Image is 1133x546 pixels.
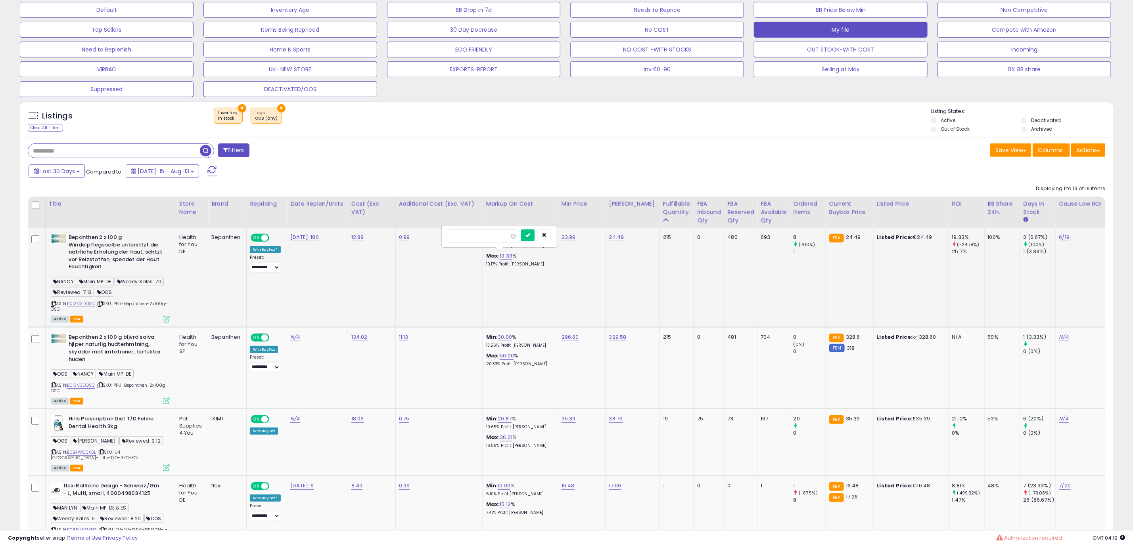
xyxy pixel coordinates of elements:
b: flexi Rollleine Design - Schwarz/Grn - L, Multi, small, 4000498034125 [63,482,160,499]
small: Days In Stock. [1024,216,1028,223]
button: Inventory Age [203,2,377,18]
a: 20.87 [498,415,512,423]
div: 48% [988,482,1014,489]
p: 7.47% Profit [PERSON_NAME] [486,510,552,515]
b: Max: [486,352,500,359]
button: 30 Day Decrease [387,22,561,38]
div: 1 (3.33%) [1024,248,1056,255]
span: FBA [70,465,84,472]
a: 23.99 [562,233,576,241]
a: Privacy Policy [103,534,138,542]
button: Compete with Amazon [937,22,1111,38]
th: CSV column name: cust_attr_5_Cause Low ROI [1056,197,1106,228]
span: Reviewed: 8.20 [98,514,143,523]
div: Brand [211,200,243,208]
p: 10.17% Profit [PERSON_NAME] [486,262,552,267]
small: (0%) [794,341,805,347]
span: Reviewed: 7.13 [51,288,94,297]
div: ASIN: [51,234,170,322]
div: [PERSON_NAME] [609,200,656,208]
button: BB Price Below Min [754,2,928,18]
span: OOS [51,436,70,445]
span: 24.49 [846,233,861,241]
button: Need to Replenish [20,42,194,57]
div: Win BuyBox [250,346,278,353]
span: Weekly Sales: 70 [115,277,164,286]
small: FBA [829,482,844,491]
div: 215 [663,234,688,241]
div: ASIN: [51,415,170,470]
label: Deactivated [1031,117,1061,124]
div: Title [49,200,173,208]
span: All listings currently available for purchase on Amazon [51,316,69,323]
div: Health for You DE [179,234,202,256]
div: 693 [761,234,784,241]
div: ASIN: [51,334,170,403]
img: 41km7WqRxyL._SL40_.jpg [51,334,67,344]
div: flexi [211,482,240,489]
div: % [486,482,552,497]
a: 35.39 [562,415,576,423]
div: Days In Stock [1024,200,1052,216]
button: Last 30 Days [29,164,85,178]
a: 12.88 [351,233,364,241]
div: BB Share 24h. [988,200,1017,216]
div: Additional Cost (Exc. VAT) [399,200,479,208]
div: Date Replen/Units [290,200,345,208]
div: 0 [794,430,826,437]
a: 296.60 [562,333,579,341]
p: 10.65% Profit [PERSON_NAME] [486,424,552,430]
small: FBM [829,344,845,352]
a: 24.49 [609,233,624,241]
a: N/A [290,415,300,423]
span: Tags : [255,110,278,122]
div: Preset: [250,255,281,272]
div: €24.49 [877,234,943,241]
div: 2 (6.67%) [1024,234,1056,241]
span: | SKU: PFU-Bepanthen-2x100g-OSC [51,382,168,394]
div: Preset: [250,503,281,521]
div: 8 [794,234,826,241]
div: 1 [761,482,784,489]
span: Last 30 Days [40,167,75,175]
span: ON [252,334,262,341]
div: FBA inbound Qty [697,200,721,225]
div: Store Name [179,200,205,216]
small: FBA [829,334,844,342]
span: ON [252,483,262,490]
div: 0 [794,334,826,341]
div: Win BuyBox [250,428,278,435]
div: % [486,352,552,367]
a: 6/19 [1059,233,1070,241]
button: × [277,104,286,113]
span: [PERSON_NAME] [71,436,119,445]
div: Health for You SE [179,334,202,355]
b: Hills Prescription Diet T/D Feline Dental Health 3kg [69,415,165,432]
button: Top Sellers [20,22,194,38]
div: FBA Available Qty [761,200,786,225]
div: OOS (any) [255,116,278,121]
button: DEACTIVATED/OOS [203,81,377,97]
span: Columns [1038,146,1063,154]
b: Min: [486,333,498,341]
div: Fulfillable Quantity [663,200,690,216]
div: 1 [794,482,826,489]
b: Listed Price: [877,333,913,341]
button: EXPORTS-REPORT [387,61,561,77]
button: [DATE]-15 - Aug-13 [126,164,199,178]
div: N/A [952,334,978,341]
div: 0 (0%) [1024,348,1056,355]
a: 11.13 [399,333,408,341]
button: Incoming [937,42,1111,57]
span: OFF [268,235,281,241]
button: Default [20,2,194,18]
button: Inv 60-90 [570,61,744,77]
span: FBA [70,398,84,405]
div: 26 (86.67%) [1024,496,1056,504]
div: Cost (Exc. VAT) [351,200,392,216]
img: 31TVMYiciPS._SL40_.jpg [51,482,61,498]
div: Bepanthen [211,234,240,241]
div: seller snap | | [8,535,138,542]
button: Needs to Reprice [570,2,744,18]
a: 134.02 [351,333,368,341]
